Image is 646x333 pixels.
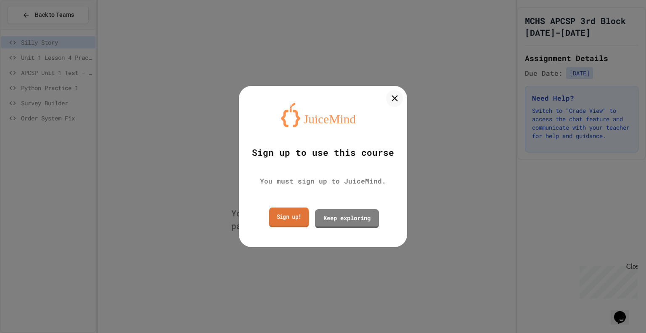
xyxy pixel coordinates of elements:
[3,3,58,53] div: Chat with us now!Close
[281,103,365,127] img: logo-orange.svg
[252,146,394,160] div: Sign up to use this course
[315,209,379,228] a: Keep exploring
[260,176,386,186] div: You must sign up to JuiceMind.
[269,208,309,227] a: Sign up!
